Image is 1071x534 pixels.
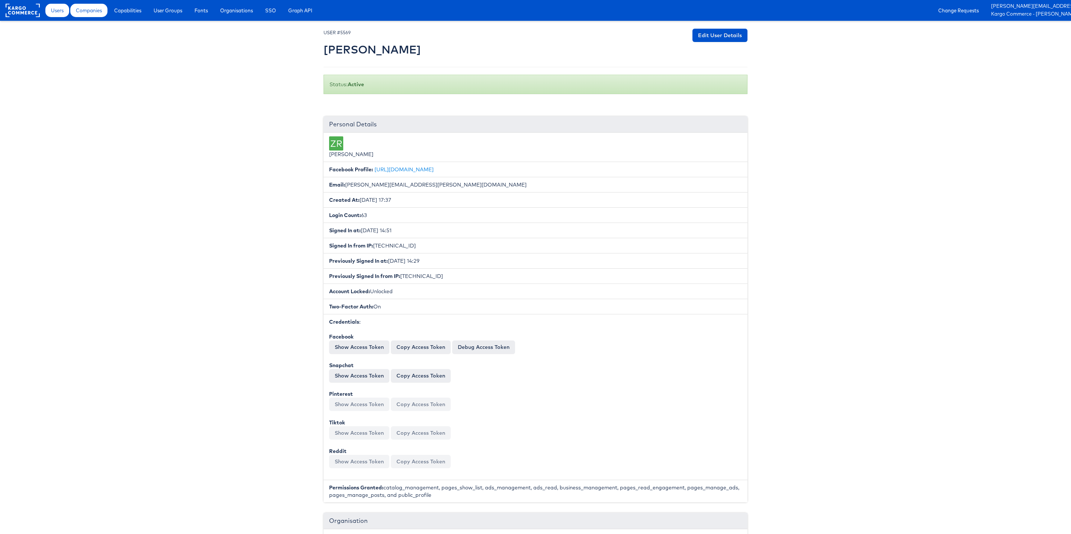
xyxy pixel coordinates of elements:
span: User Groups [154,7,182,14]
li: [DATE] 14:29 [324,253,747,269]
b: Previously Signed In from IP: [329,273,400,279]
small: USER #5569 [324,30,351,35]
li: [DATE] 17:37 [324,192,747,208]
b: Previously Signed In at: [329,258,388,264]
li: [TECHNICAL_ID] [324,238,747,253]
li: [TECHNICAL_ID] [324,268,747,284]
a: [URL][DOMAIN_NAME] [374,166,434,173]
b: Tiktok [329,419,345,426]
button: Show Access Token [329,369,389,382]
a: Kargo Commerce - [PERSON_NAME] [991,10,1065,18]
button: Show Access Token [329,426,389,440]
span: Capabilities [114,7,141,14]
li: Unlocked [324,284,747,299]
span: Users [51,7,64,14]
b: Login Count: [329,212,361,219]
button: Copy Access Token [391,455,451,468]
li: [PERSON_NAME] [324,133,747,162]
li: [PERSON_NAME][EMAIL_ADDRESS][PERSON_NAME][DOMAIN_NAME] [324,177,747,192]
button: Show Access Token [329,340,389,354]
li: catalog_management, pages_show_list, ads_management, ads_read, business_management, pages_read_en... [324,480,747,502]
span: Fonts [194,7,208,14]
b: Credentials [329,318,359,325]
a: SSO [260,4,282,17]
div: Personal Details [324,116,747,133]
a: Debug Access Token [452,340,515,354]
b: Facebook Profile: [329,166,373,173]
li: On [324,299,747,314]
b: Active [348,81,364,88]
li: [DATE] 14:51 [324,223,747,238]
button: Copy Access Token [391,398,451,411]
a: [PERSON_NAME][EMAIL_ADDRESS][PERSON_NAME][DOMAIN_NAME] [991,3,1065,10]
a: Fonts [189,4,213,17]
b: Facebook [329,333,354,340]
a: Organisations [215,4,258,17]
button: Copy Access Token [391,340,451,354]
b: Permissions Granted: [329,484,383,491]
a: Users [45,4,69,17]
div: Organisation [324,513,747,529]
span: SSO [265,7,276,14]
b: Created At: [329,197,360,203]
span: Organisations [220,7,253,14]
a: Graph API [283,4,318,17]
a: Companies [70,4,107,17]
button: Copy Access Token [391,369,451,382]
li: 63 [324,207,747,223]
a: User Groups [148,4,188,17]
a: Capabilities [109,4,147,17]
li: : [324,314,747,480]
button: Show Access Token [329,398,389,411]
b: Pinterest [329,391,353,397]
button: Show Access Token [329,455,389,468]
b: Reddit [329,448,347,454]
b: Account Locked: [329,288,370,295]
div: Status: [324,75,747,94]
b: Signed In at: [329,227,361,234]
b: Snapchat [329,362,354,369]
b: Signed In from IP: [329,242,373,249]
span: Companies [76,7,102,14]
div: ZR [329,136,343,151]
a: Edit User Details [692,29,747,42]
b: Two-Factor Auth: [329,303,373,310]
span: Graph API [288,7,312,14]
h2: [PERSON_NAME] [324,43,421,56]
b: Email: [329,181,345,188]
button: Copy Access Token [391,426,451,440]
a: Change Requests [933,4,984,17]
